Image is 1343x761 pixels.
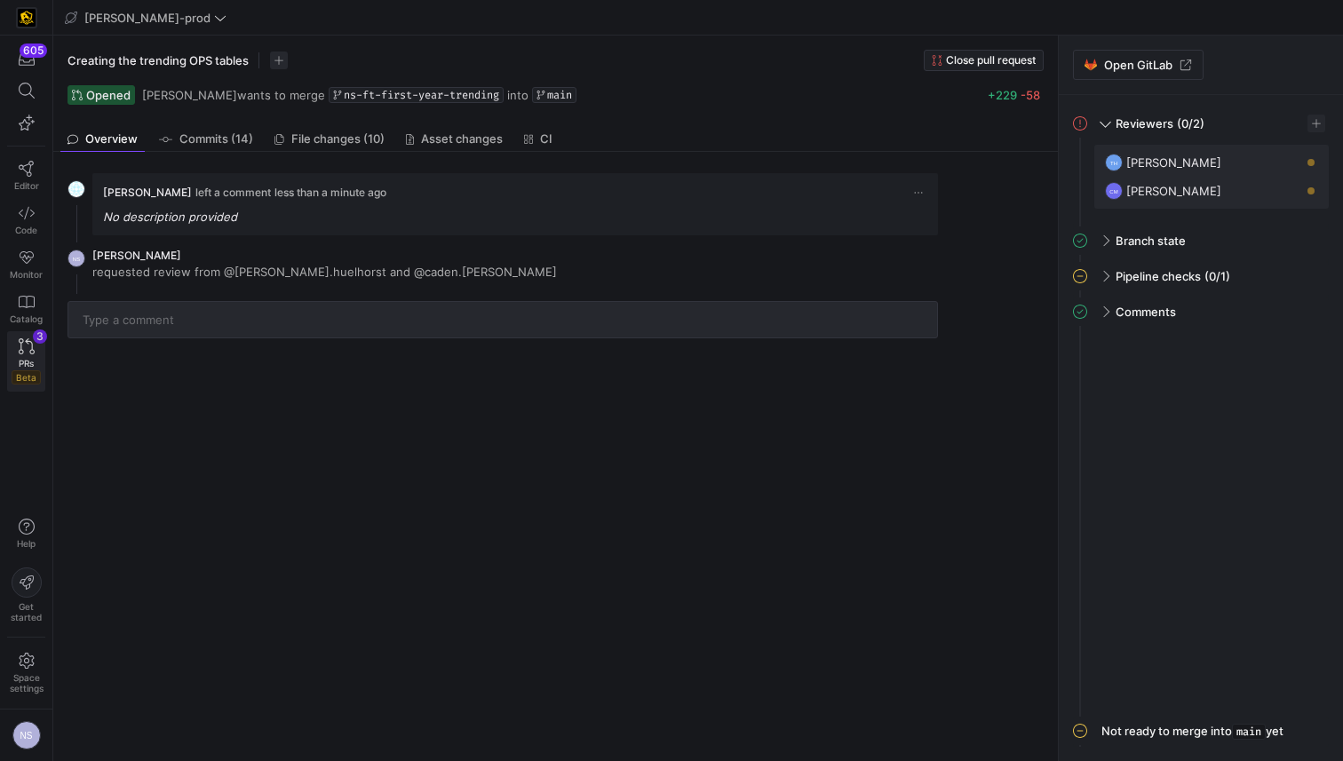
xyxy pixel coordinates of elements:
[507,88,528,102] span: into
[103,210,237,224] em: No description provided
[7,154,45,198] a: Editor
[1126,184,1221,198] span: [PERSON_NAME]
[1105,154,1123,171] div: TH
[11,601,42,622] span: Get started
[988,88,1017,102] span: +229
[18,9,36,27] img: https://storage.googleapis.com/y42-prod-data-exchange/images/uAsz27BndGEK0hZWDFeOjoxA7jCwgK9jE472...
[924,50,1044,71] button: Close pull request
[15,225,37,235] span: Code
[7,287,45,331] a: Catalog
[1073,50,1204,80] a: Open GitLab
[291,133,385,145] span: File changes (10)
[85,133,138,145] span: Overview
[1116,269,1201,283] span: Pipeline checks
[60,6,231,29] button: [PERSON_NAME]-prod
[12,721,41,749] div: NS
[92,264,557,280] p: requested review from @[PERSON_NAME].huelhorst and @caden.[PERSON_NAME]
[1073,145,1329,226] div: Reviewers(0/2)
[540,133,552,145] span: CI
[1232,724,1266,740] span: main
[1126,155,1221,170] span: [PERSON_NAME]
[7,198,45,242] a: Code
[7,511,45,557] button: Help
[86,88,131,102] span: Opened
[1073,717,1329,747] mat-expansion-panel-header: Not ready to merge intomainyet
[274,186,386,199] span: less than a minute ago
[179,133,253,145] span: Commits (14)
[1116,116,1173,131] span: Reviewers
[19,358,34,369] span: PRs
[1104,58,1172,72] span: Open GitLab
[421,133,503,145] span: Asset changes
[10,672,44,694] span: Space settings
[1204,269,1230,283] span: (0/1)
[10,313,43,324] span: Catalog
[1105,182,1123,200] div: CM
[142,88,237,102] span: [PERSON_NAME]
[1116,234,1186,248] span: Branch state
[68,180,85,198] img: https://secure.gravatar.com/avatar/93624b85cfb6a0d6831f1d6e8dbf2768734b96aa2308d2c902a4aae71f619b...
[7,242,45,287] a: Monitor
[83,313,923,327] input: Type a comment
[84,11,211,25] span: [PERSON_NAME]-prod
[1073,109,1329,138] mat-expansion-panel-header: Reviewers(0/2)
[7,331,45,392] a: PRsBeta3
[12,370,41,384] span: Beta
[547,89,572,101] span: main
[7,717,45,754] button: NS
[1021,88,1040,102] span: -58
[68,250,85,267] div: NS
[7,560,45,630] button: Getstarted
[1101,724,1283,740] div: Not ready to merge into yet
[1073,226,1329,255] mat-expansion-panel-header: Branch state
[1073,262,1329,290] mat-expansion-panel-header: Pipeline checks(0/1)
[10,269,43,280] span: Monitor
[1116,305,1176,319] span: Comments
[142,88,325,102] span: wants to merge
[68,53,249,67] span: Creating the trending OPS tables
[1073,297,1329,326] mat-expansion-panel-header: Comments
[344,89,499,101] span: ns-ft-first-year-trending
[103,186,192,199] span: [PERSON_NAME]
[20,44,47,58] div: 605
[7,43,45,75] button: 605
[33,329,47,344] div: 3
[329,87,504,103] a: ns-ft-first-year-trending
[15,538,37,549] span: Help
[532,87,576,103] a: main
[195,186,271,199] span: left a comment
[1177,116,1204,131] span: (0/2)
[7,645,45,702] a: Spacesettings
[14,180,39,191] span: Editor
[92,249,181,262] span: [PERSON_NAME]
[946,54,1036,67] span: Close pull request
[7,3,45,33] a: https://storage.googleapis.com/y42-prod-data-exchange/images/uAsz27BndGEK0hZWDFeOjoxA7jCwgK9jE472...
